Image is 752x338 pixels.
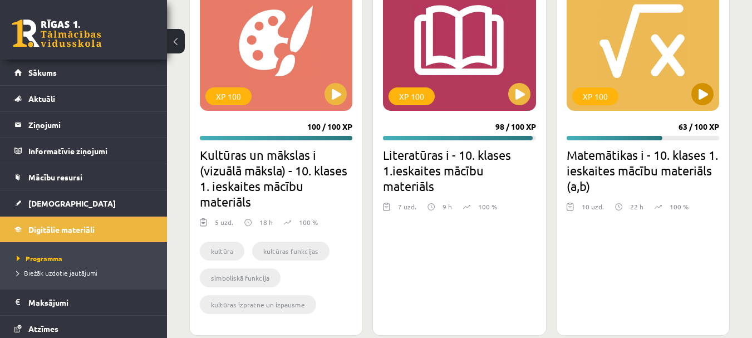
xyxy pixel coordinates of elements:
[443,202,452,212] p: 9 h
[252,242,330,261] li: kultūras funkcijas
[14,164,153,190] a: Mācību resursi
[14,86,153,111] a: Aktuāli
[28,290,153,315] legend: Maksājumi
[28,67,57,77] span: Sākums
[200,242,244,261] li: kultūra
[215,217,233,234] div: 5 uzd.
[28,138,153,164] legend: Informatīvie ziņojumi
[17,268,97,277] span: Biežāk uzdotie jautājumi
[17,253,156,263] a: Programma
[14,112,153,138] a: Ziņojumi
[28,324,58,334] span: Atzīmes
[14,190,153,216] a: [DEMOGRAPHIC_DATA]
[630,202,643,212] p: 22 h
[14,138,153,164] a: Informatīvie ziņojumi
[398,202,416,218] div: 7 uzd.
[582,202,604,218] div: 10 uzd.
[17,268,156,278] a: Biežāk uzdotie jautājumi
[572,87,618,105] div: XP 100
[259,217,273,227] p: 18 h
[200,147,352,209] h2: Kultūras un mākslas i (vizuālā māksla) - 10. klases 1. ieskaites mācību materiāls
[299,217,318,227] p: 100 %
[567,147,719,194] h2: Matemātikas i - 10. klases 1. ieskaites mācību materiāls (a,b)
[389,87,435,105] div: XP 100
[478,202,497,212] p: 100 %
[383,147,535,194] h2: Literatūras i - 10. klases 1.ieskaites mācību materiāls
[14,60,153,85] a: Sākums
[28,172,82,182] span: Mācību resursi
[14,290,153,315] a: Maksājumi
[200,268,281,287] li: simboliskā funkcija
[12,19,101,47] a: Rīgas 1. Tālmācības vidusskola
[17,254,62,263] span: Programma
[205,87,252,105] div: XP 100
[28,112,153,138] legend: Ziņojumi
[200,295,316,314] li: kultūras izpratne un izpausme
[28,224,95,234] span: Digitālie materiāli
[14,217,153,242] a: Digitālie materiāli
[28,94,55,104] span: Aktuāli
[28,198,116,208] span: [DEMOGRAPHIC_DATA]
[670,202,689,212] p: 100 %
